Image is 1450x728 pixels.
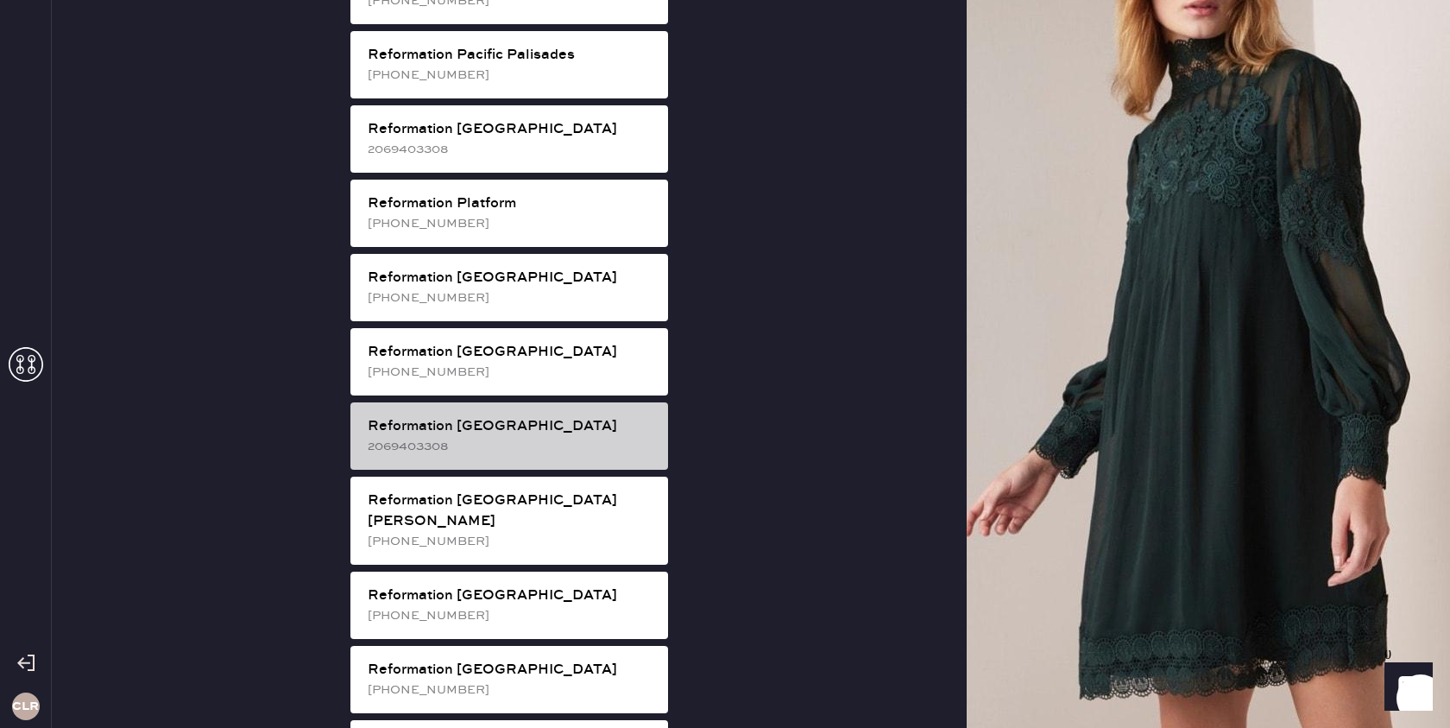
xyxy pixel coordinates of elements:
div: [PHONE_NUMBER] [368,681,654,700]
div: Reformation [GEOGRAPHIC_DATA][PERSON_NAME] [368,491,654,532]
div: Reformation [GEOGRAPHIC_DATA] [368,586,654,606]
div: [PHONE_NUMBER] [368,66,654,85]
div: Reformation [GEOGRAPHIC_DATA] [368,342,654,363]
div: 2069403308 [368,437,654,456]
div: Reformation [GEOGRAPHIC_DATA] [368,268,654,288]
div: [PHONE_NUMBER] [368,288,654,307]
div: Reformation [GEOGRAPHIC_DATA] [368,660,654,681]
iframe: Front Chat [1368,650,1442,725]
div: Reformation [GEOGRAPHIC_DATA] [368,119,654,140]
div: Reformation Pacific Palisades [368,45,654,66]
div: Reformation Platform [368,193,654,214]
div: Reformation [GEOGRAPHIC_DATA] [368,416,654,437]
div: 2069403308 [368,140,654,159]
div: [PHONE_NUMBER] [368,606,654,625]
h3: CLR [12,700,39,712]
div: [PHONE_NUMBER] [368,532,654,551]
div: [PHONE_NUMBER] [368,363,654,382]
div: [PHONE_NUMBER] [368,214,654,233]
